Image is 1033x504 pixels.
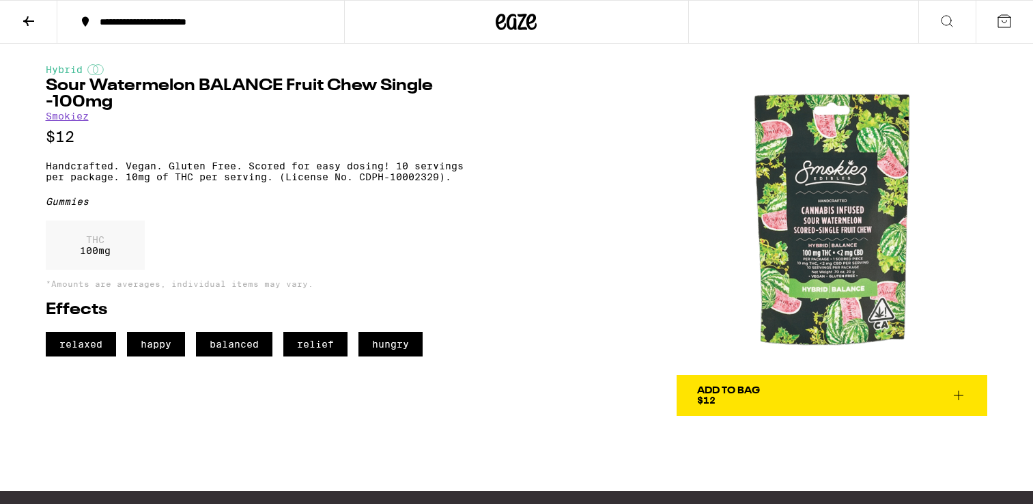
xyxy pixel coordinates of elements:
[46,78,470,111] h1: Sour Watermelon BALANCE Fruit Chew Single -100mg
[196,332,272,356] span: balanced
[46,221,145,270] div: 100 mg
[46,279,470,288] p: *Amounts are averages, individual items may vary.
[697,386,760,395] div: Add To Bag
[358,332,423,356] span: hungry
[46,332,116,356] span: relaxed
[80,234,111,245] p: THC
[46,302,470,318] h2: Effects
[697,395,716,406] span: $12
[87,64,104,75] img: hybridColor.svg
[677,64,987,375] img: Smokiez - Sour Watermelon BALANCE Fruit Chew Single -100mg
[46,196,470,207] div: Gummies
[46,111,89,122] a: Smokiez
[283,332,348,356] span: relief
[46,160,470,182] p: Handcrafted. Vegan. Gluten Free. Scored for easy dosing! 10 servings per package. 10mg of THC per...
[127,332,185,356] span: happy
[677,375,987,416] button: Add To Bag$12
[46,128,470,145] p: $12
[46,64,470,75] div: Hybrid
